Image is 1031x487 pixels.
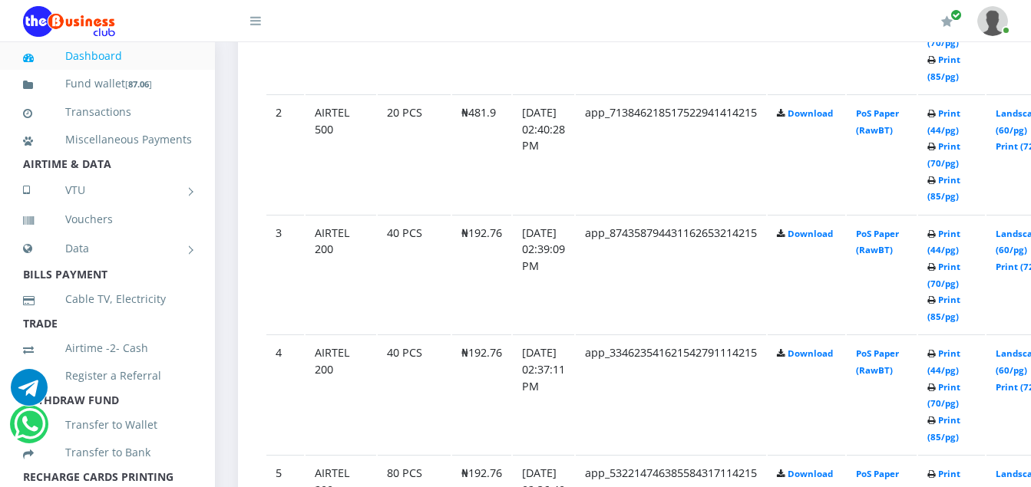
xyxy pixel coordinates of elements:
a: Chat for support [14,417,45,443]
td: ₦192.76 [452,215,511,334]
small: [ ] [125,78,152,90]
td: 40 PCS [378,334,451,453]
a: Airtime -2- Cash [23,331,192,366]
td: AIRTEL 200 [306,334,376,453]
a: Print (70/pg) [927,140,960,169]
td: [DATE] 02:40:28 PM [513,94,574,213]
a: PoS Paper (RawBT) [856,107,899,136]
td: app_874358794431162653214215 [576,215,766,334]
td: 20 PCS [378,94,451,213]
td: ₦192.76 [452,334,511,453]
a: Print (70/pg) [927,381,960,410]
a: Print (85/pg) [927,174,960,202]
a: Chat for support [11,380,48,406]
b: 87.06 [128,78,149,90]
td: 2 [266,94,304,213]
a: Print (44/pg) [927,347,960,376]
a: PoS Paper (RawBT) [856,228,899,256]
td: [DATE] 02:37:11 PM [513,334,574,453]
td: app_334623541621542791114215 [576,334,766,453]
i: Renew/Upgrade Subscription [941,15,953,28]
a: Transfer to Wallet [23,407,192,443]
a: Vouchers [23,202,192,237]
a: Print (85/pg) [927,54,960,82]
a: Fund wallet[87.06] [23,66,192,102]
a: Cable TV, Electricity [23,281,192,317]
td: 3 [266,215,304,334]
a: Download [788,228,833,239]
td: AIRTEL 200 [306,215,376,334]
a: Print (44/pg) [927,228,960,256]
img: User [977,6,1008,36]
a: Download [788,347,833,359]
td: app_713846218517522941414215 [576,94,766,213]
td: 4 [266,334,304,453]
a: Data [23,229,192,268]
a: Miscellaneous Payments [23,122,192,157]
a: Transfer to Bank [23,435,192,470]
a: Print (85/pg) [927,414,960,443]
a: Transactions [23,94,192,130]
a: Register a Referral [23,358,192,393]
a: PoS Paper (RawBT) [856,347,899,376]
a: Print (85/pg) [927,294,960,322]
a: Download [788,107,833,119]
td: AIRTEL 500 [306,94,376,213]
td: 40 PCS [378,215,451,334]
a: VTU [23,171,192,209]
a: Download [788,468,833,479]
span: Renew/Upgrade Subscription [950,9,962,21]
td: ₦481.9 [452,94,511,213]
a: Print (44/pg) [927,107,960,136]
img: Logo [23,6,115,37]
a: Dashboard [23,38,192,74]
td: [DATE] 02:39:09 PM [513,215,574,334]
a: Print (70/pg) [927,261,960,289]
